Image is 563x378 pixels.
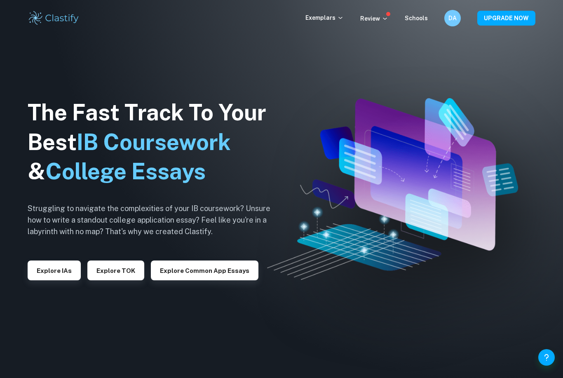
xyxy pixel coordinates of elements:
[360,14,388,23] p: Review
[28,10,80,26] img: Clastify logo
[28,266,81,274] a: Explore IAs
[305,13,344,22] p: Exemplars
[77,129,231,155] span: IB Coursework
[87,261,144,280] button: Explore TOK
[151,261,258,280] button: Explore Common App essays
[28,98,283,187] h1: The Fast Track To Your Best &
[151,266,258,274] a: Explore Common App essays
[405,15,428,21] a: Schools
[444,10,461,26] button: DA
[538,349,555,366] button: Help and Feedback
[87,266,144,274] a: Explore TOK
[45,158,206,184] span: College Essays
[28,203,283,237] h6: Struggling to navigate the complexities of your IB coursework? Unsure how to write a standout col...
[448,14,457,23] h6: DA
[267,98,518,279] img: Clastify hero
[477,11,535,26] button: UPGRADE NOW
[28,261,81,280] button: Explore IAs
